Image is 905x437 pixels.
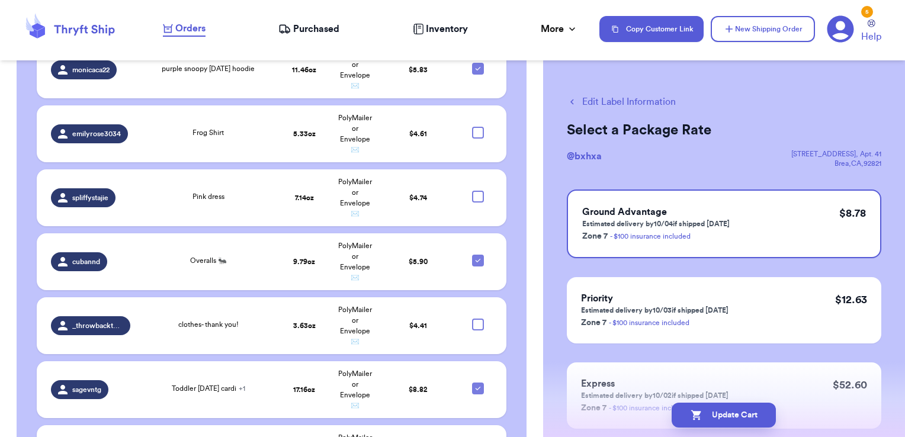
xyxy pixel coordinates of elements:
[409,130,427,137] span: $ 4.61
[581,306,729,315] p: Estimated delivery by 10/03 if shipped [DATE]
[711,16,815,42] button: New Shipping Order
[610,233,691,240] a: - $100 insurance included
[338,114,372,153] span: PolyMailer or Envelope ✉️
[409,66,428,73] span: $ 5.83
[672,403,776,428] button: Update Cart
[581,391,729,400] p: Estimated delivery by 10/02 if shipped [DATE]
[409,194,427,201] span: $ 4.74
[582,232,608,240] span: Zone 7
[827,15,854,43] a: 5
[239,385,245,392] span: + 1
[413,22,468,36] a: Inventory
[426,22,468,36] span: Inventory
[791,149,881,159] div: [STREET_ADDRESS] , Apt. 41
[567,121,881,140] h2: Select a Package Rate
[293,258,315,265] strong: 9.79 oz
[293,22,339,36] span: Purchased
[278,22,339,36] a: Purchased
[292,66,316,73] strong: 11.46 oz
[72,193,108,203] span: spliffystajie
[861,30,881,44] span: Help
[72,321,124,330] span: _throwbackthreadz
[839,205,866,221] p: $ 8.78
[409,386,428,393] span: $ 8.82
[338,306,372,345] span: PolyMailer or Envelope ✉️
[72,257,100,266] span: cubannd
[175,21,206,36] span: Orders
[791,159,881,168] div: Brea , CA , 92821
[567,152,602,161] span: @ bxhxa
[190,257,227,264] span: Overalls 🐜
[295,194,314,201] strong: 7.14 oz
[338,242,372,281] span: PolyMailer or Envelope ✉️
[581,319,606,327] span: Zone 7
[338,178,372,217] span: PolyMailer or Envelope ✉️
[192,129,224,136] span: Frog Shirt
[835,291,867,308] p: $ 12.63
[409,258,428,265] span: $ 5.90
[72,65,110,75] span: monicaca22
[293,322,316,329] strong: 3.63 oz
[172,385,245,392] span: Toddler [DATE] cardi
[599,16,704,42] button: Copy Customer Link
[163,21,206,37] a: Orders
[162,65,255,72] span: purple snoopy [DATE] hoodie
[567,95,676,109] button: Edit Label Information
[541,22,578,36] div: More
[293,386,315,393] strong: 17.16 oz
[293,130,316,137] strong: 5.33 oz
[833,377,867,393] p: $ 52.60
[192,193,224,200] span: Pink dress
[582,219,730,229] p: Estimated delivery by 10/04 if shipped [DATE]
[72,385,101,394] span: sagevntg
[72,129,121,139] span: emilyrose3034
[338,370,372,409] span: PolyMailer or Envelope ✉️
[609,319,689,326] a: - $100 insurance included
[581,379,615,388] span: Express
[409,322,427,329] span: $ 4.41
[581,294,613,303] span: Priority
[861,6,873,18] div: 5
[861,20,881,44] a: Help
[178,321,239,328] span: clothes- thank you!
[582,207,667,217] span: Ground Advantage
